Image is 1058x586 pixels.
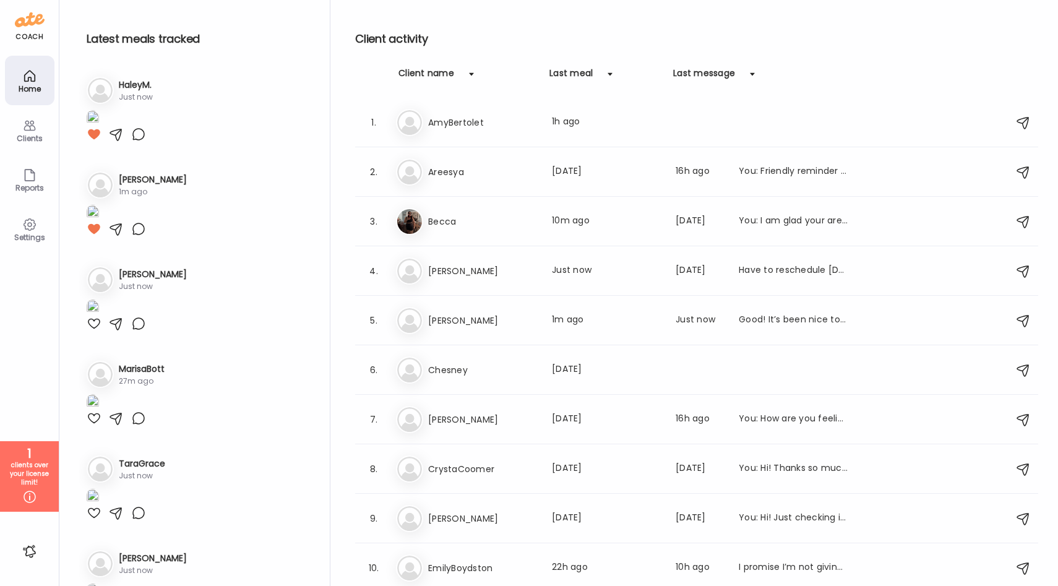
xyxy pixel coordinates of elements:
h3: Becca [428,214,537,229]
h2: Latest meals tracked [87,30,310,48]
img: bg-avatar-default.svg [397,110,422,135]
img: bg-avatar-default.svg [88,551,113,576]
div: 22h ago [552,561,661,575]
img: ate [15,10,45,30]
div: 4. [366,264,381,278]
h3: [PERSON_NAME] [119,268,187,281]
h3: AmyBertolet [428,115,537,130]
img: bg-avatar-default.svg [88,362,113,387]
div: [DATE] [552,412,661,427]
div: Just now [119,565,187,576]
div: Reports [7,184,52,192]
img: bg-avatar-default.svg [397,407,422,432]
div: [DATE] [552,511,661,526]
div: 5. [366,313,381,328]
img: bg-avatar-default.svg [88,267,113,292]
div: coach [15,32,43,42]
h3: Chesney [428,363,537,377]
div: Just now [119,470,165,481]
img: bg-avatar-default.svg [397,358,422,382]
img: bg-avatar-default.svg [397,457,422,481]
img: images%2FULJBtPswvIRXkperZTP7bOWedJ82%2FNFGp4Ef7iDrAG0JbSUbI%2F3yQowtbsrZp36VLWAYN4_1080 [87,299,99,316]
div: Just now [119,281,187,292]
div: Last message [673,67,735,87]
div: Client name [398,67,454,87]
h3: EmilyBoydston [428,561,537,575]
div: [DATE] [552,462,661,476]
img: bg-avatar-default.svg [397,160,422,184]
h3: [PERSON_NAME] [428,264,537,278]
img: images%2FGqR2wskUdERGQuJ8prwOlAHiY6t2%2FJo32ENPVIql6JmVagFfN%2FeGChVy7QAXCcitimyV53_1080 [87,394,99,411]
div: Just now [552,264,661,278]
div: You: I am glad your are feeling satisfied and guilt-free with your food! Keep it up :) [739,214,848,229]
img: bg-avatar-default.svg [88,78,113,103]
img: bg-avatar-default.svg [88,457,113,481]
div: Home [7,85,52,93]
img: images%2FLayOmlrm03Pej7Y7eD2GSUSAPdy1%2FJIN86fQKhxI083lsHybF%2FSvDWNSvYP1CaqSuYTsaq_1080 [87,489,99,506]
h3: TaraGrace [119,457,165,470]
div: Last meal [549,67,593,87]
div: You: Hi! Just checking in with how you are feeling? Dont forget to upload your food pics! :) [739,511,848,526]
h3: [PERSON_NAME] [119,173,187,186]
div: [DATE] [676,264,724,278]
h3: CrystaCoomer [428,462,537,476]
h2: Client activity [355,30,1038,48]
div: 1h ago [552,115,661,130]
div: 3. [366,214,381,229]
div: Just now [119,92,153,103]
div: [DATE] [676,214,724,229]
img: bg-avatar-default.svg [397,506,422,531]
div: 1m ago [552,313,661,328]
img: bg-avatar-default.svg [397,259,422,283]
h3: MarisaBott [119,363,165,376]
div: Have to reschedule [DATE] - I forgot my coworkers were taking me to happy hour to celebrate my we... [739,264,848,278]
div: You: Hi! Thanks so much for your message and I totally hear you. Life gets busy, and staying on t... [739,462,848,476]
h3: [PERSON_NAME] [428,313,537,328]
div: 1 [4,446,54,461]
div: 27m ago [119,376,165,387]
img: bg-avatar-default.svg [397,556,422,580]
div: 2. [366,165,381,179]
div: 10m ago [552,214,661,229]
img: images%2FyTknXZGv9KTAx1NC0SnWujXAvWt1%2FixQMgsGwxIKv6epDIbRk%2FNAg7gf3bb00ABgQ3oAAT_1080 [87,205,99,222]
div: 10. [366,561,381,575]
div: I promise I’m not giving up. It’s been a rough few days and ended up having to put our dog down [... [739,561,848,575]
div: Clients [7,134,52,142]
h3: [PERSON_NAME] [119,552,187,565]
h3: HaleyM. [119,79,153,92]
h3: Areesya [428,165,537,179]
div: 1. [366,115,381,130]
div: clients over your license limit! [4,461,54,487]
div: You: How are you feeling so far, I know we haven't gone over your interventions yet but just chec... [739,412,848,427]
h3: [PERSON_NAME] [428,511,537,526]
div: [DATE] [676,462,724,476]
img: bg-avatar-default.svg [397,308,422,333]
div: Settings [7,233,52,241]
div: Just now [676,313,724,328]
div: 16h ago [676,412,724,427]
img: bg-avatar-default.svg [88,173,113,197]
div: 10h ago [676,561,724,575]
div: 16h ago [676,165,724,179]
div: [DATE] [552,165,661,179]
div: 8. [366,462,381,476]
div: [DATE] [552,363,661,377]
img: images%2FnqEos4dlPfU1WAEMgzCZDTUbVOs2%2Fod1AcyHgEfk6CGoSie09%2FhjuqTi8cmXKXBhwzUeXG_1080 [87,110,99,127]
h3: [PERSON_NAME] [428,412,537,427]
img: avatars%2FvTftA8v5t4PJ4mYtYO3Iw6ljtGM2 [397,209,422,234]
div: Good! It’s been nice to just focus on one and not the main focus being calories! [739,313,848,328]
div: 1m ago [119,186,187,197]
div: 7. [366,412,381,427]
div: [DATE] [676,511,724,526]
div: 6. [366,363,381,377]
div: 9. [366,511,381,526]
div: You: Friendly reminder to log your food when you eat out! We can chat more about it [DATE] when w... [739,165,848,179]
